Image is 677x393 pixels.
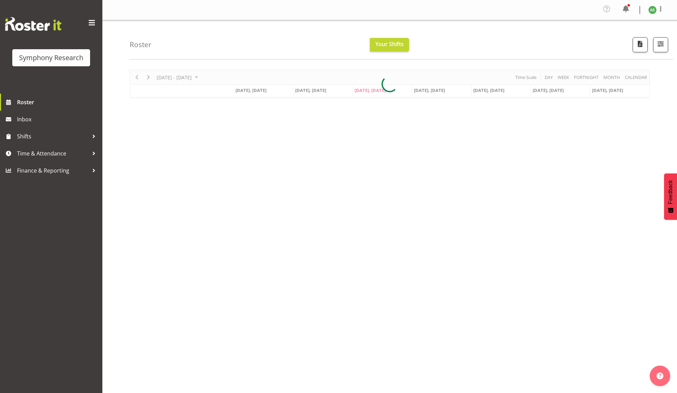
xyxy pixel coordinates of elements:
span: Feedback [667,180,674,204]
button: Filter Shifts [653,37,668,52]
button: Feedback - Show survey [664,173,677,220]
span: Roster [17,97,99,107]
span: Finance & Reporting [17,165,89,176]
span: Time & Attendance [17,148,89,159]
span: Your Shifts [375,40,404,48]
div: Symphony Research [19,53,83,63]
span: Shifts [17,131,89,141]
button: Your Shifts [370,38,409,52]
img: ange-steiger11422.jpg [648,6,657,14]
h4: Roster [130,41,152,49]
span: Inbox [17,114,99,124]
img: Rosterit website logo [5,17,61,31]
img: help-xxl-2.png [657,372,663,379]
button: Download a PDF of the roster according to the set date range. [633,37,648,52]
